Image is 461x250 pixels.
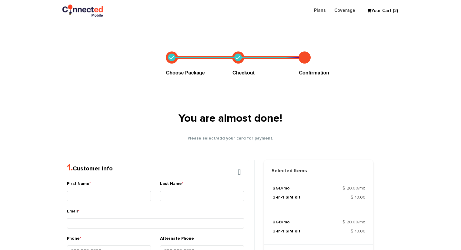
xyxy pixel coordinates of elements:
label: Email [67,208,79,217]
td: $ 10.00 [319,228,366,237]
td: $ 10.00 [319,194,366,203]
td: $ 20.00/mo [319,185,366,194]
a: Plans [310,5,330,16]
strong: Selected Items [264,167,373,174]
a: 2GB/mo [273,186,290,190]
a: 3-in-1 SIM Kit [273,229,300,233]
h1: You are almost done! [134,113,328,125]
label: Alternate Phone [160,235,194,244]
span: Confirmation [299,70,329,75]
label: First Name [67,181,91,189]
p: Please select/add your card for payment. [62,135,399,142]
a: 2GB/mo [273,220,290,224]
span: 1. [67,163,73,172]
a: 1.Customer Info [67,166,113,172]
label: Phone [67,235,81,244]
a: Coverage [330,5,359,16]
a: Your Cart (2) [364,6,394,15]
label: Last Name [160,181,183,189]
span: Checkout [232,70,255,75]
td: $ 20.00/mo [319,219,366,228]
span: Choose Package [166,70,205,75]
a: 3-in-1 SIM Kit [273,195,300,199]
